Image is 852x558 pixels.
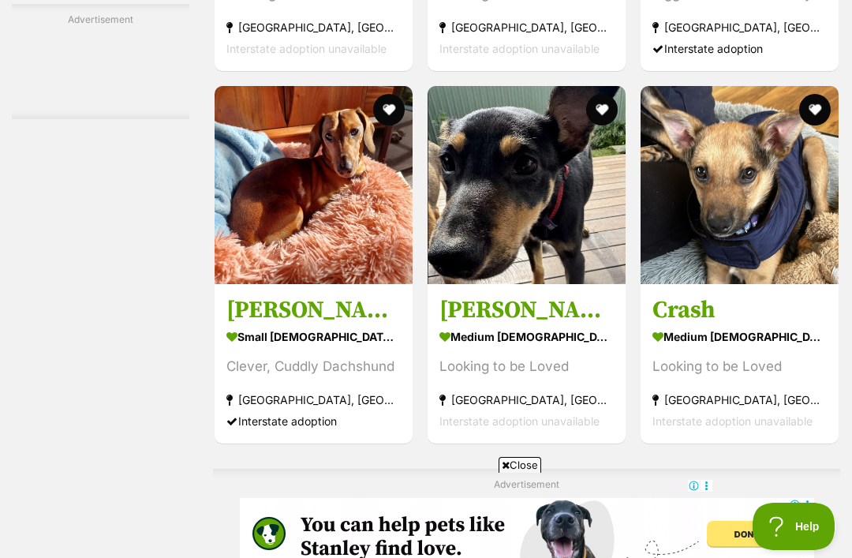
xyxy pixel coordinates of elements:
[652,356,827,377] div: Looking to be Loved
[215,283,413,444] a: [PERSON_NAME] 🌭 small [DEMOGRAPHIC_DATA] Dog Clever, Cuddly Dachshund [GEOGRAPHIC_DATA], [GEOGRAP...
[652,295,827,325] h3: Crash
[439,325,614,348] strong: medium [DEMOGRAPHIC_DATA] Dog
[753,503,836,550] iframe: Help Scout Beacon - Open
[641,86,839,284] img: Crash - Australian Kelpie Dog
[428,86,626,284] img: Tawna - Australian Kelpie Dog
[586,94,618,125] button: favourite
[215,86,413,284] img: Bruce 🌭 - Dachshund (Miniature) Dog
[226,325,401,348] strong: small [DEMOGRAPHIC_DATA] Dog
[439,389,614,410] strong: [GEOGRAPHIC_DATA], [GEOGRAPHIC_DATA]
[226,356,401,377] div: Clever, Cuddly Dachshund
[439,356,614,377] div: Looking to be Loved
[226,295,401,325] h3: [PERSON_NAME] 🌭
[12,4,189,119] div: Advertisement
[226,389,401,410] strong: [GEOGRAPHIC_DATA], [GEOGRAPHIC_DATA]
[139,479,713,550] iframe: Advertisement
[439,414,600,428] span: Interstate adoption unavailable
[226,17,401,38] strong: [GEOGRAPHIC_DATA], [GEOGRAPHIC_DATA]
[226,410,401,432] div: Interstate adoption
[428,283,626,444] a: [PERSON_NAME] medium [DEMOGRAPHIC_DATA] Dog Looking to be Loved [GEOGRAPHIC_DATA], [GEOGRAPHIC_DA...
[499,457,541,473] span: Close
[652,325,827,348] strong: medium [DEMOGRAPHIC_DATA] Dog
[652,414,813,428] span: Interstate adoption unavailable
[439,17,614,38] strong: [GEOGRAPHIC_DATA], [GEOGRAPHIC_DATA]
[226,42,387,55] span: Interstate adoption unavailable
[652,389,827,410] strong: [GEOGRAPHIC_DATA], [GEOGRAPHIC_DATA]
[439,42,600,55] span: Interstate adoption unavailable
[373,94,405,125] button: favourite
[799,94,831,125] button: favourite
[439,295,614,325] h3: [PERSON_NAME]
[652,38,827,59] div: Interstate adoption
[641,283,839,444] a: Crash medium [DEMOGRAPHIC_DATA] Dog Looking to be Loved [GEOGRAPHIC_DATA], [GEOGRAPHIC_DATA] Inte...
[652,17,827,38] strong: [GEOGRAPHIC_DATA], [GEOGRAPHIC_DATA]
